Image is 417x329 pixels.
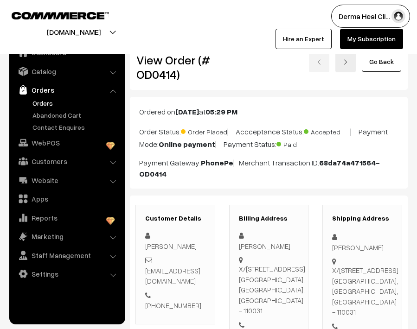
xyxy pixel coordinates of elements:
div: [PERSON_NAME] [239,230,299,251]
b: 05:29 PM [205,107,237,116]
span: Order Placed [181,125,227,137]
a: Marketing [12,228,122,245]
a: Go Back [362,51,401,72]
a: COMMMERCE [12,9,93,20]
a: WebPOS [12,134,122,151]
h3: Billing Address [239,215,299,222]
p: Order Status: | Accceptance Status: | Payment Mode: | Payment Status: [139,125,398,150]
img: right-arrow.png [343,59,348,65]
a: Contact Enquires [30,122,122,132]
a: [PHONE_NUMBER] [145,301,201,310]
button: Derma Heal Cli… [331,5,410,28]
a: Orders [30,98,122,108]
a: Catalog [12,63,122,80]
span: Paid [276,137,323,149]
button: [DOMAIN_NAME] [14,20,133,44]
b: Online payment [159,139,215,149]
img: user [391,9,405,23]
span: [PERSON_NAME] [145,242,197,250]
div: X/[STREET_ADDRESS] [GEOGRAPHIC_DATA], [GEOGRAPHIC_DATA], [GEOGRAPHIC_DATA] - 110031 [332,265,398,317]
a: Customers [12,153,122,170]
a: Orders [12,82,122,98]
p: Payment Gateway: | Merchant Transaction ID: [139,157,398,179]
h3: Shipping Address [332,215,392,222]
p: Ordered on at [139,106,398,117]
b: PhonePe [201,158,233,167]
img: COMMMERCE [12,12,109,19]
a: Website [12,172,122,189]
a: Staff Management [12,247,122,264]
a: Apps [12,190,122,207]
a: Settings [12,266,122,282]
a: [EMAIL_ADDRESS][DOMAIN_NAME] [145,266,200,285]
span: Accepted [304,125,350,137]
a: Abandoned Cart [30,110,122,120]
div: [PERSON_NAME] [332,232,392,253]
h2: View Order (# OD0414) [136,53,215,82]
h3: Customer Details [145,215,205,222]
b: [DATE] [175,107,199,116]
div: X/[STREET_ADDRESS] [GEOGRAPHIC_DATA], [GEOGRAPHIC_DATA], [GEOGRAPHIC_DATA] - 110031 [239,264,305,316]
a: My Subscription [340,29,403,49]
a: Reports [12,209,122,226]
a: Hire an Expert [276,29,332,49]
